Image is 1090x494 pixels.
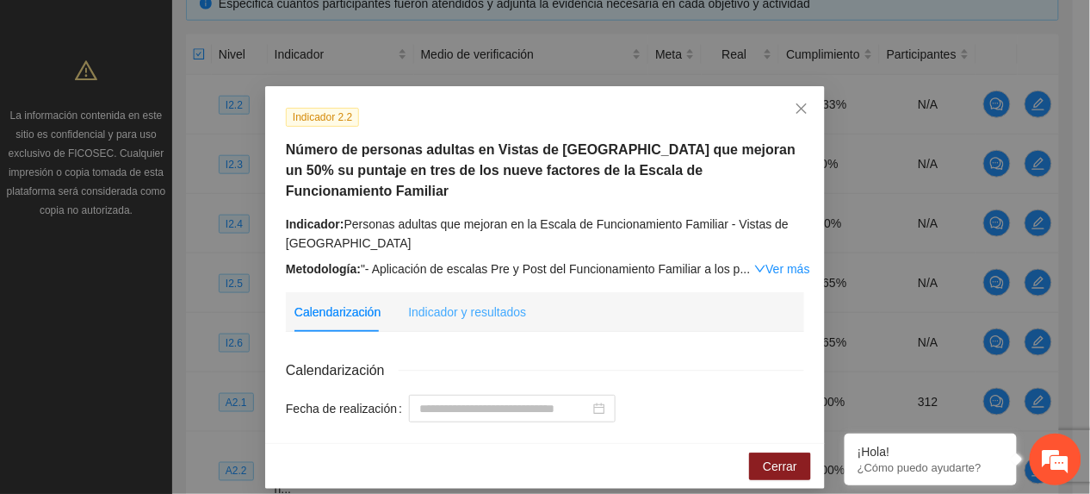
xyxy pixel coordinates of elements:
[286,217,344,231] strong: Indicador:
[740,262,751,276] span: ...
[749,453,811,480] button: Cerrar
[286,260,804,278] div: "- Aplicación de escalas Pre y Post del Funcionamiento Familiar a los p
[754,263,766,275] span: down
[286,215,804,253] div: Personas adultas que mejoran en la Escala de Funcionamiento Familiar - Vistas de [GEOGRAPHIC_DATA]
[419,399,590,418] input: Fecha de realización
[90,88,289,110] div: Chatee con nosotros ahora
[286,140,804,202] h5: Número de personas adultas en Vistas de [GEOGRAPHIC_DATA] que mejoran un 50% su puntaje en tres d...
[286,360,399,381] span: Calendarización
[294,303,381,322] div: Calendarización
[282,9,324,50] div: Minimizar ventana de chat en vivo
[9,319,328,379] textarea: Escriba su mensaje y pulse “Intro”
[858,461,1004,474] p: ¿Cómo puedo ayudarte?
[286,395,409,422] label: Fecha de realización
[286,108,359,127] span: Indicador 2.2
[858,445,1004,459] div: ¡Hola!
[408,303,526,322] div: Indicador y resultados
[795,102,808,116] span: close
[286,262,361,276] strong: Metodología:
[100,154,238,328] span: Estamos en línea.
[778,86,825,133] button: Close
[754,262,810,276] a: Expand
[763,457,797,476] span: Cerrar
